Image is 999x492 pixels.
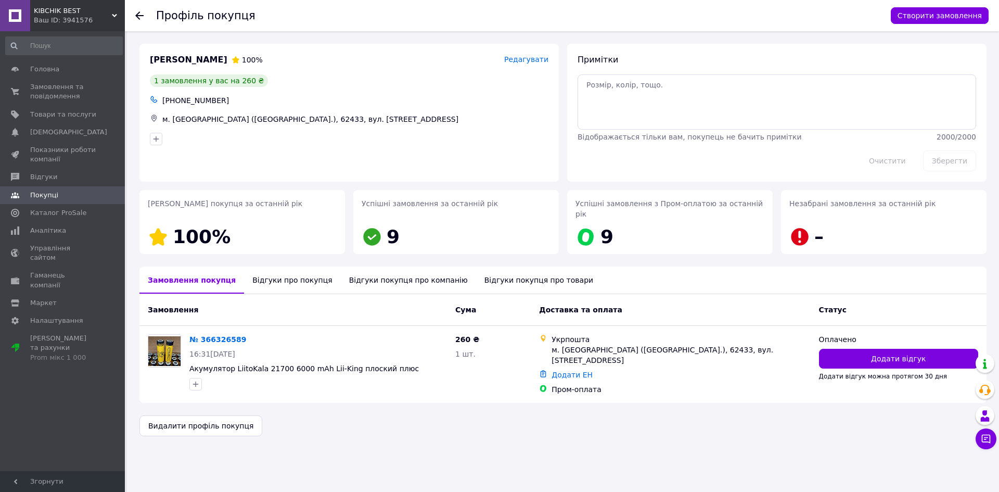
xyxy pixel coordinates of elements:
span: Cума [455,306,476,314]
span: Відгуки [30,172,57,182]
span: Успішні замовлення за останній рік [362,199,498,208]
a: Фото товару [148,334,181,368]
div: Ваш ID: 3941576 [34,16,125,25]
span: 2000 / 2000 [937,133,976,141]
span: Показники роботи компанії [30,145,96,164]
a: № 366326589 [189,335,246,344]
span: Редагувати [504,55,548,64]
span: 260 ₴ [455,335,479,344]
div: 1 замовлення у вас на 260 ₴ [150,74,268,87]
div: Укрпошта [552,334,810,345]
span: [PERSON_NAME] та рахунки [30,334,96,362]
span: Доставка та оплата [539,306,622,314]
span: [DEMOGRAPHIC_DATA] [30,128,107,137]
h1: Профіль покупця [156,9,255,22]
input: Пошук [5,36,123,55]
span: Замовлення та повідомлення [30,82,96,101]
span: Успішні замовлення з Пром-оплатою за останній рік [575,199,763,218]
button: Видалити профіль покупця [139,415,262,436]
span: Маркет [30,298,57,308]
div: Відгуки покупця про компанію [341,267,476,294]
div: [PHONE_NUMBER] [160,93,550,108]
span: KIBCHIK BEST [34,6,112,16]
span: Замовлення [148,306,198,314]
button: Додати відгук [819,349,978,369]
span: Товари та послуги [30,110,96,119]
div: м. [GEOGRAPHIC_DATA] ([GEOGRAPHIC_DATA].), 62433, вул. [STREET_ADDRESS] [160,112,550,127]
span: 100% [173,226,230,247]
span: Покупці [30,191,58,200]
span: Відображається тільки вам, покупець не бачить примітки [578,133,802,141]
span: Незабрані замовлення за останній рік [789,199,936,208]
span: Гаманець компанії [30,271,96,289]
div: Замовлення покупця [139,267,244,294]
div: Відгуки покупця про товари [476,267,601,294]
span: Аналітика [30,226,66,235]
span: 16:31[DATE] [189,350,235,358]
span: 1 шт. [455,350,476,358]
a: Додати ЕН [552,371,593,379]
div: Пром-оплата [552,384,810,395]
span: [PERSON_NAME] [150,54,227,66]
div: Відгуки про покупця [244,267,340,294]
span: – [814,226,824,247]
div: м. [GEOGRAPHIC_DATA] ([GEOGRAPHIC_DATA].), 62433, вул. [STREET_ADDRESS] [552,345,810,365]
div: Prom мікс 1 000 [30,353,96,362]
button: Чат з покупцем [976,428,996,449]
button: Створити замовлення [891,7,989,24]
span: 100% [242,56,263,64]
span: Налаштування [30,316,83,325]
span: 9 [600,226,613,247]
div: Повернутися назад [135,10,144,21]
img: Фото товару [148,336,181,365]
span: Примітки [578,55,618,65]
span: Головна [30,65,59,74]
div: Оплачено [819,334,978,345]
span: Додати відгук можна протягом 30 дня [819,373,947,380]
a: Акумулятор LiitoKala 21700 6000 mAh Lii-King плоский плюс [189,364,419,373]
span: [PERSON_NAME] покупця за останній рік [148,199,302,208]
span: Статус [819,306,847,314]
span: Управління сайтом [30,244,96,262]
span: Каталог ProSale [30,208,86,218]
span: 9 [387,226,400,247]
span: Додати відгук [871,354,926,364]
